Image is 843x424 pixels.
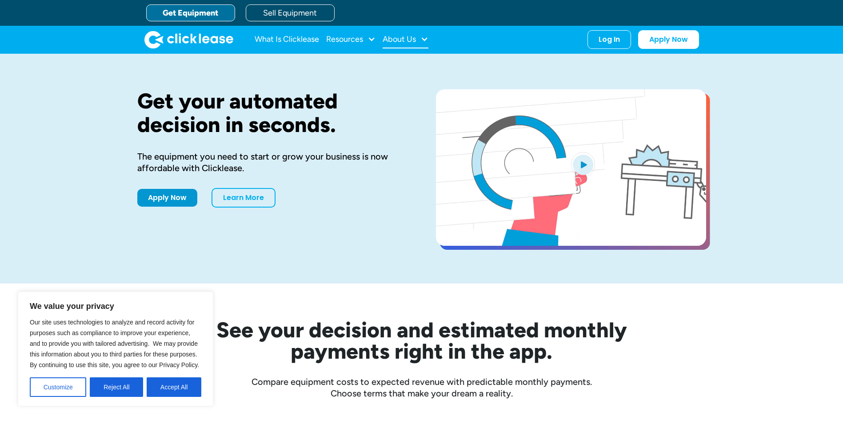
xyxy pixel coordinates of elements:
span: Our site uses technologies to analyze and record activity for purposes such as compliance to impr... [30,319,199,368]
p: We value your privacy [30,301,201,312]
a: Apply Now [638,30,699,49]
a: Sell Equipment [246,4,335,21]
button: Customize [30,377,86,397]
img: Blue play button logo on a light blue circular background [571,152,595,177]
div: Log In [599,35,620,44]
div: The equipment you need to start or grow your business is now affordable with Clicklease. [137,151,408,174]
h2: See your decision and estimated monthly payments right in the app. [173,319,671,362]
button: Accept All [147,377,201,397]
div: Compare equipment costs to expected revenue with predictable monthly payments. Choose terms that ... [137,376,706,399]
button: Reject All [90,377,143,397]
a: open lightbox [436,89,706,246]
a: Apply Now [137,189,197,207]
h1: Get your automated decision in seconds. [137,89,408,136]
div: Resources [326,31,376,48]
div: We value your privacy [18,292,213,406]
a: home [144,31,233,48]
a: Get Equipment [146,4,235,21]
a: What Is Clicklease [255,31,319,48]
img: Clicklease logo [144,31,233,48]
a: Learn More [212,188,276,208]
div: About Us [383,31,428,48]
